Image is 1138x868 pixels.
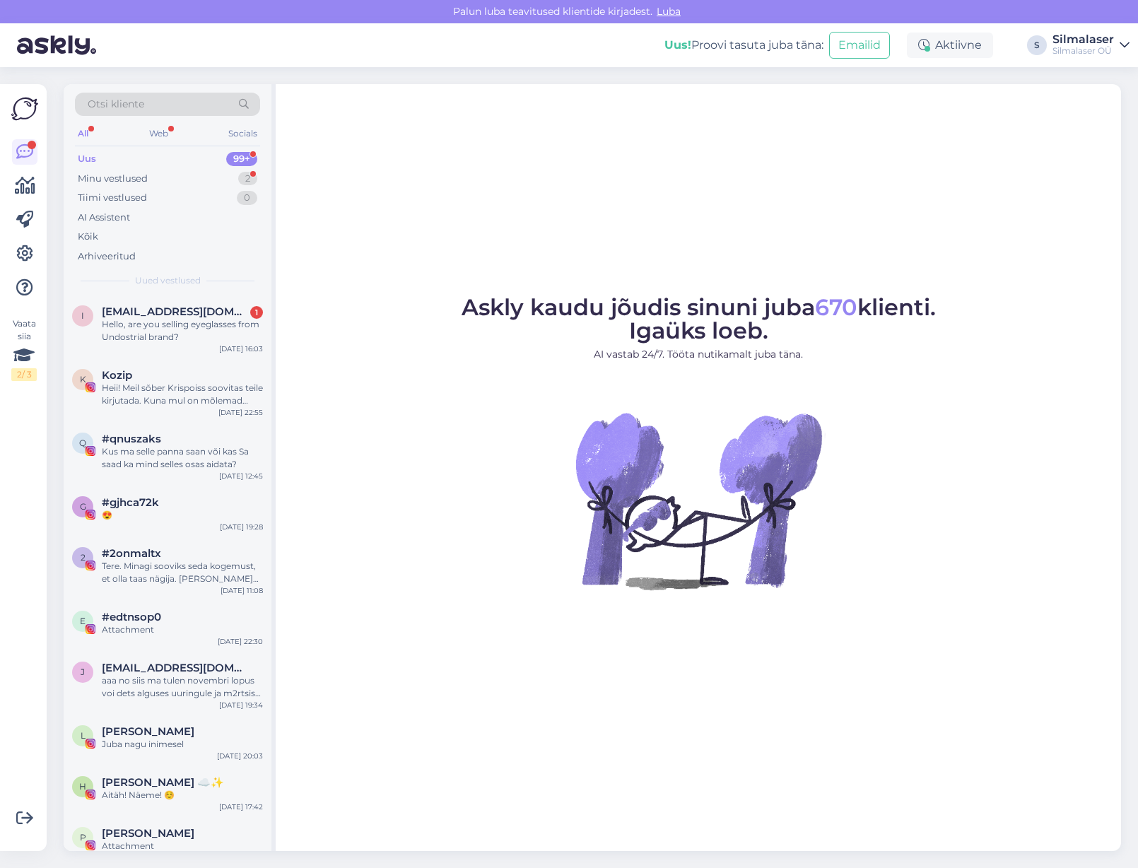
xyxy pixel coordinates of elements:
[219,344,263,354] div: [DATE] 16:03
[102,305,249,318] span: Ingalikhalil@gmail.com
[102,611,161,623] span: #edtnsop0
[78,250,136,264] div: Arhiveeritud
[102,827,194,840] span: pauline lotta
[78,230,98,244] div: Kõik
[11,317,37,381] div: Vaata siia
[102,776,224,789] span: helen ☁️✨
[102,738,263,751] div: Juba nagu inimesel
[907,33,993,58] div: Aktiivne
[221,585,263,596] div: [DATE] 11:08
[225,124,260,143] div: Socials
[226,152,257,166] div: 99+
[102,509,263,522] div: 😍
[1052,34,1114,45] div: Silmalaser
[80,616,86,626] span: e
[102,445,263,471] div: Kus ma selle panna saan või kas Sa saad ka mind selles osas aidata?
[80,374,86,385] span: K
[250,306,263,319] div: 1
[815,293,857,321] span: 670
[462,347,936,362] p: AI vastab 24/7. Tööta nutikamalt juba täna.
[102,662,249,674] span: jasmine.mahov@gmail.com
[81,730,86,741] span: L
[102,382,263,407] div: Heii! Meil sõber Krispoiss soovitas teile kirjutada. Kuna mul on mõlemad silmad -5 kanti, siis mõ...
[217,751,263,761] div: [DATE] 20:03
[146,124,171,143] div: Web
[1027,35,1047,55] div: S
[135,274,201,287] span: Uued vestlused
[652,5,685,18] span: Luba
[571,373,826,628] img: No Chat active
[81,667,85,677] span: j
[81,310,84,321] span: I
[80,501,86,512] span: g
[78,211,130,225] div: AI Assistent
[238,172,257,186] div: 2
[102,318,263,344] div: Hello, are you selling eyeglasses from Undostrial brand?
[102,623,263,636] div: Attachment
[78,152,96,166] div: Uus
[102,789,263,802] div: Aitäh! Näeme! ☺️
[829,32,890,59] button: Emailid
[102,840,263,852] div: Attachment
[1052,34,1130,57] a: SilmalaserSilmalaser OÜ
[102,547,161,560] span: #2onmaltx
[81,552,86,563] span: 2
[79,781,86,792] span: h
[102,496,159,509] span: #gjhca72k
[1052,45,1114,57] div: Silmalaser OÜ
[102,674,263,700] div: aaa no siis ma tulen novembri lopus voi dets alguses uuringule ja m2rtsis opile kui silm lubab . ...
[220,522,263,532] div: [DATE] 19:28
[102,560,263,585] div: Tere. Minagi sooviks seda kogemust, et olla taas nägija. [PERSON_NAME] alates neljandast klassist...
[80,832,86,843] span: p
[11,95,38,122] img: Askly Logo
[102,725,194,738] span: Lisabet Loigu
[102,433,161,445] span: #qnuszaks
[88,97,144,112] span: Otsi kliente
[78,191,147,205] div: Tiimi vestlused
[79,438,86,448] span: q
[78,172,148,186] div: Minu vestlused
[75,124,91,143] div: All
[462,293,936,344] span: Askly kaudu jõudis sinuni juba klienti. Igaüks loeb.
[664,37,823,54] div: Proovi tasuta juba täna:
[102,369,132,382] span: Kozip
[218,636,263,647] div: [DATE] 22:30
[11,368,37,381] div: 2 / 3
[218,407,263,418] div: [DATE] 22:55
[219,802,263,812] div: [DATE] 17:42
[219,471,263,481] div: [DATE] 12:45
[237,191,257,205] div: 0
[664,38,691,52] b: Uus!
[219,700,263,710] div: [DATE] 19:34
